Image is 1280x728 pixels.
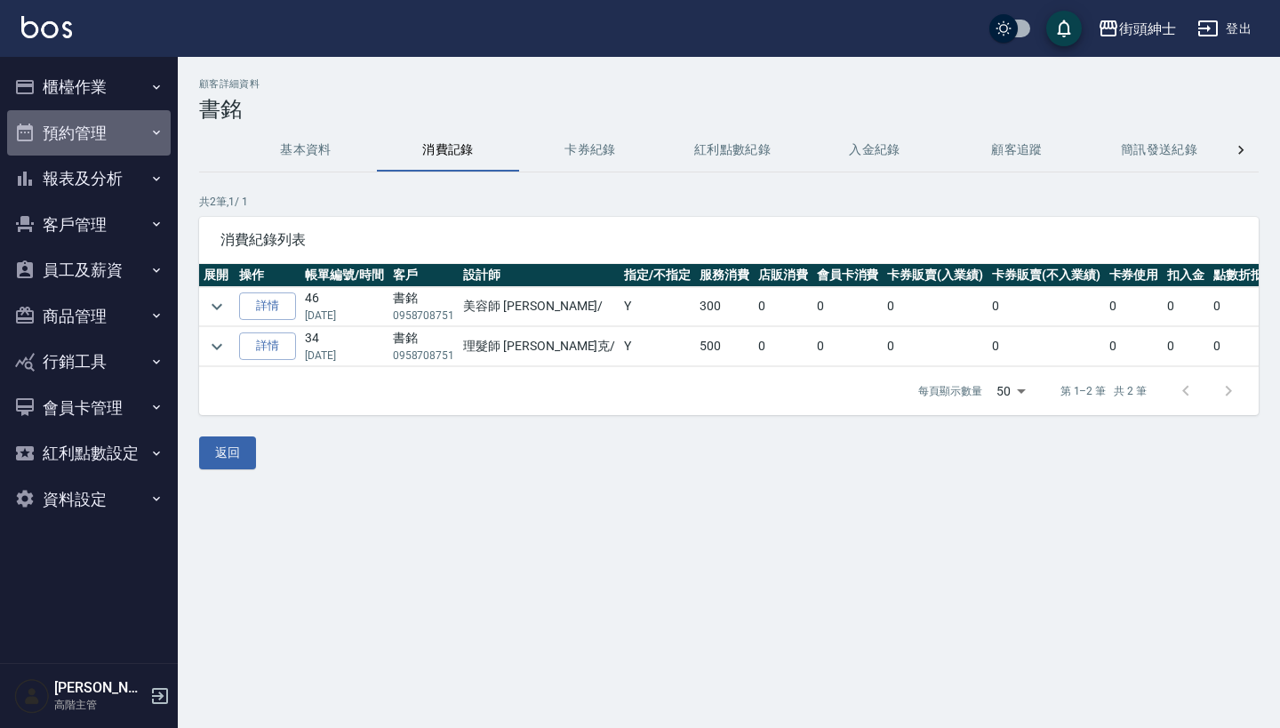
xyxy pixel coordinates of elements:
th: 展開 [199,264,235,287]
th: 卡券販賣(入業績) [883,264,988,287]
p: 0958708751 [393,348,455,364]
th: 卡券使用 [1105,264,1164,287]
td: 理髮師 [PERSON_NAME]克 / [459,327,620,366]
td: 46 [300,287,388,326]
th: 指定/不指定 [620,264,695,287]
th: 店販消費 [754,264,812,287]
td: 0 [988,287,1105,326]
div: 街頭紳士 [1119,18,1176,40]
button: 客戶管理 [7,202,171,248]
td: 500 [695,327,754,366]
td: 0 [988,327,1105,366]
button: 消費記錄 [377,129,519,172]
td: 書銘 [388,327,460,366]
th: 設計師 [459,264,620,287]
img: Logo [21,16,72,38]
button: 行銷工具 [7,339,171,385]
p: 0958708751 [393,308,455,324]
th: 服務消費 [695,264,754,287]
th: 帳單編號/時間 [300,264,388,287]
td: 0 [812,327,884,366]
button: 卡券紀錄 [519,129,661,172]
button: 紅利點數紀錄 [661,129,804,172]
a: 詳情 [239,332,296,360]
td: 0 [1163,287,1209,326]
button: 會員卡管理 [7,385,171,431]
button: 紅利點數設定 [7,430,171,476]
th: 扣入金 [1163,264,1209,287]
button: 報表及分析 [7,156,171,202]
a: 詳情 [239,292,296,320]
button: 預約管理 [7,110,171,156]
td: 0 [1105,287,1164,326]
td: 0 [812,287,884,326]
h5: [PERSON_NAME] [54,679,145,697]
button: 櫃檯作業 [7,64,171,110]
img: Person [14,678,50,714]
td: 34 [300,327,388,366]
p: [DATE] [305,348,384,364]
td: 0 [754,287,812,326]
button: 商品管理 [7,293,171,340]
td: Y [620,287,695,326]
button: 街頭紳士 [1091,11,1183,47]
button: 基本資料 [235,129,377,172]
th: 卡券販賣(不入業績) [988,264,1105,287]
button: 顧客追蹤 [946,129,1088,172]
th: 操作 [235,264,300,287]
p: [DATE] [305,308,384,324]
td: 美容師 [PERSON_NAME] / [459,287,620,326]
td: 0 [883,287,988,326]
p: 共 2 筆, 1 / 1 [199,194,1259,210]
th: 會員卡消費 [812,264,884,287]
button: save [1046,11,1082,46]
td: 書銘 [388,287,460,326]
button: 資料設定 [7,476,171,523]
span: 消費紀錄列表 [220,231,1237,249]
td: 0 [1105,327,1164,366]
button: expand row [204,293,230,320]
button: 簡訊發送紀錄 [1088,129,1230,172]
td: 0 [883,327,988,366]
button: 登出 [1190,12,1259,45]
td: 300 [695,287,754,326]
button: 返回 [199,436,256,469]
p: 每頁顯示數量 [918,383,982,399]
button: 員工及薪資 [7,247,171,293]
p: 高階主管 [54,697,145,713]
h3: 書銘 [199,97,1259,122]
th: 客戶 [388,264,460,287]
button: expand row [204,333,230,360]
td: 0 [754,327,812,366]
td: 0 [1163,327,1209,366]
td: Y [620,327,695,366]
button: 入金紀錄 [804,129,946,172]
div: 50 [989,367,1032,415]
p: 第 1–2 筆 共 2 筆 [1060,383,1147,399]
h2: 顧客詳細資料 [199,78,1259,90]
